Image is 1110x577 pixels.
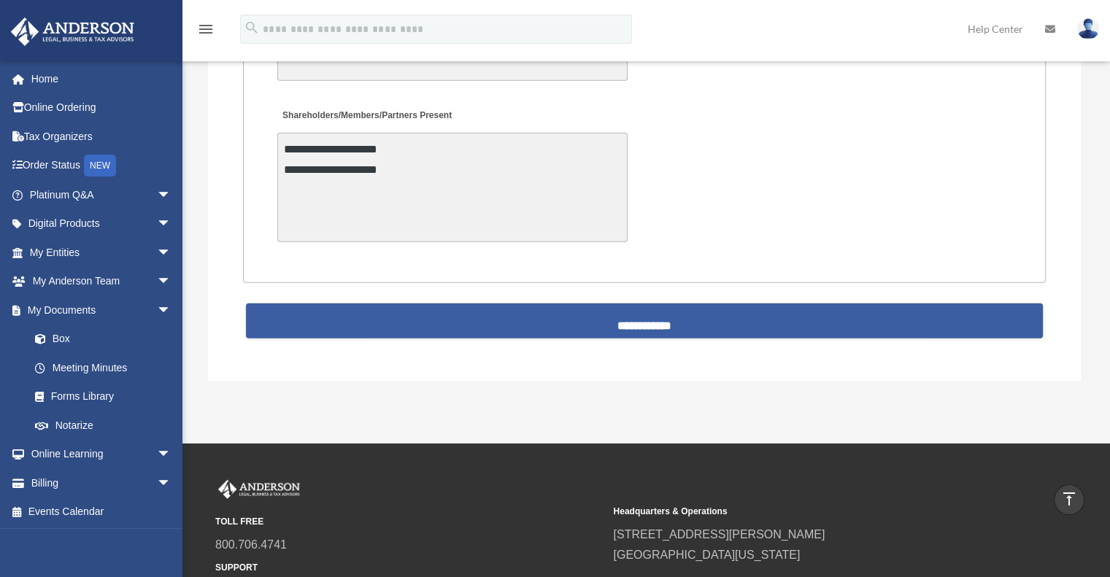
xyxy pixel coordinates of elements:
a: vertical_align_top [1054,484,1084,515]
a: Platinum Q&Aarrow_drop_down [10,180,193,209]
div: NEW [84,155,116,177]
a: Online Ordering [10,93,193,123]
a: Billingarrow_drop_down [10,468,193,497]
span: arrow_drop_down [157,180,186,210]
a: menu [197,26,215,38]
small: Headquarters & Operations [613,504,1001,519]
img: User Pic [1077,18,1099,39]
a: Meeting Minutes [20,353,186,382]
a: Digital Productsarrow_drop_down [10,209,193,239]
a: Online Learningarrow_drop_down [10,440,193,469]
img: Anderson Advisors Platinum Portal [7,18,139,46]
a: Home [10,64,193,93]
i: vertical_align_top [1060,490,1078,508]
a: My Documentsarrow_drop_down [10,295,193,325]
a: [GEOGRAPHIC_DATA][US_STATE] [613,549,800,561]
span: arrow_drop_down [157,209,186,239]
a: My Entitiesarrow_drop_down [10,238,193,267]
a: Tax Organizers [10,122,193,151]
a: Notarize [20,411,193,440]
img: Anderson Advisors Platinum Portal [215,480,303,499]
span: arrow_drop_down [157,295,186,325]
a: Forms Library [20,382,193,411]
a: My Anderson Teamarrow_drop_down [10,267,193,296]
a: Box [20,325,193,354]
a: 800.706.4741 [215,538,287,551]
span: arrow_drop_down [157,238,186,268]
small: SUPPORT [215,560,603,576]
small: TOLL FREE [215,514,603,530]
span: arrow_drop_down [157,468,186,498]
i: search [244,20,260,36]
span: arrow_drop_down [157,440,186,470]
a: Events Calendar [10,497,193,527]
label: Shareholders/Members/Partners Present [277,106,455,125]
a: Order StatusNEW [10,151,193,181]
i: menu [197,20,215,38]
span: arrow_drop_down [157,267,186,297]
a: [STREET_ADDRESS][PERSON_NAME] [613,528,825,541]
